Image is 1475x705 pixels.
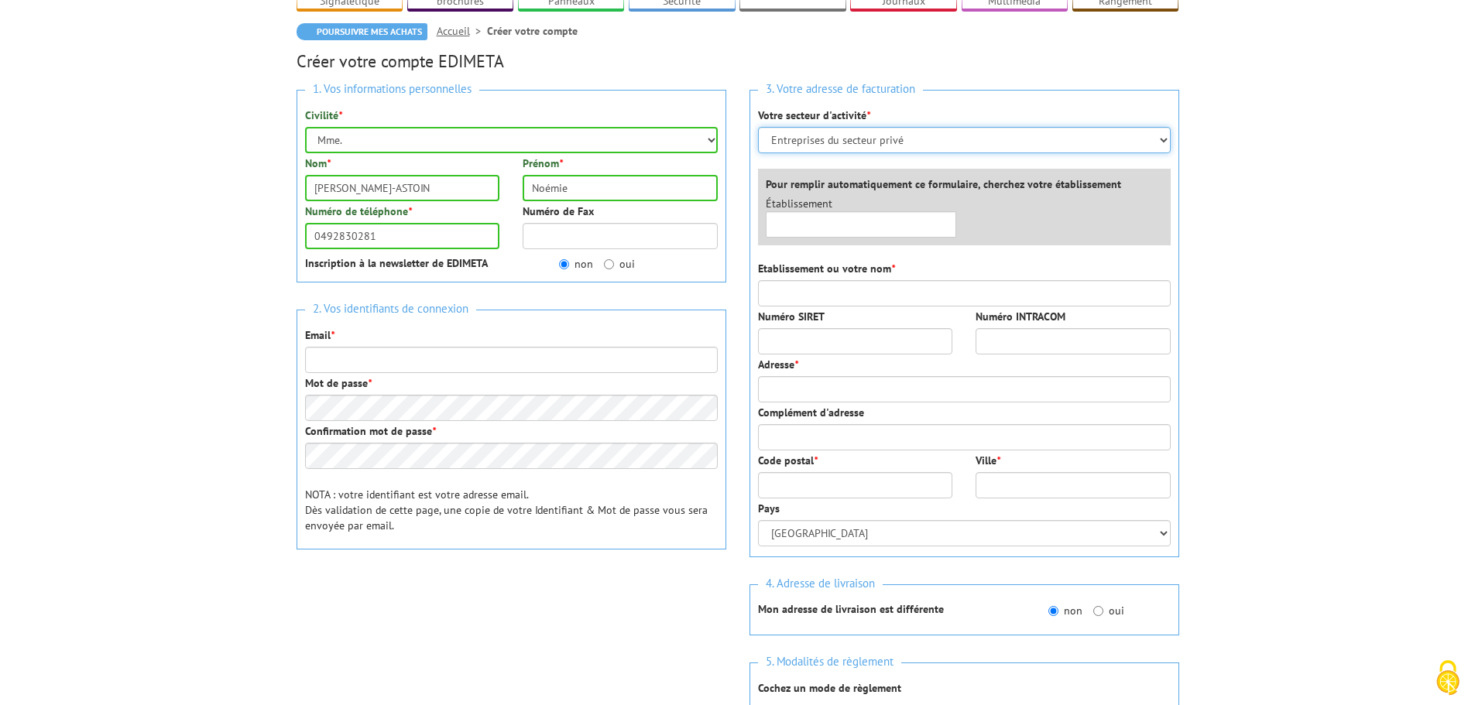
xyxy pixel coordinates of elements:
label: Numéro de téléphone [305,204,412,219]
span: 1. Vos informations personnelles [305,79,479,100]
label: Numéro de Fax [523,204,594,219]
button: Cookies (fenêtre modale) [1421,652,1475,705]
label: Numéro SIRET [758,309,825,324]
input: non [559,259,569,269]
label: Pour remplir automatiquement ce formulaire, cherchez votre établissement [766,176,1121,192]
input: oui [604,259,614,269]
strong: Inscription à la newsletter de EDIMETA [305,256,488,270]
label: Mot de passe [305,375,372,391]
input: non [1048,606,1058,616]
label: Complément d'adresse [758,405,864,420]
label: Code postal [758,453,818,468]
span: 4. Adresse de livraison [758,573,883,594]
label: oui [604,256,635,272]
a: Accueil [437,24,487,38]
label: Votre secteur d'activité [758,108,870,123]
label: Prénom [523,156,563,171]
label: Etablissement ou votre nom [758,261,895,276]
label: Adresse [758,357,798,372]
div: Établissement [754,196,969,238]
h2: Créer votre compte EDIMETA [297,52,1179,70]
label: Pays [758,501,780,516]
label: Civilité [305,108,342,123]
strong: Mon adresse de livraison est différente [758,602,944,616]
label: Ville [976,453,1000,468]
strong: Cochez un mode de règlement [758,681,901,695]
span: 3. Votre adresse de facturation [758,79,923,100]
p: NOTA : votre identifiant est votre adresse email. Dès validation de cette page, une copie de votr... [305,487,718,533]
label: Numéro INTRACOM [976,309,1065,324]
input: oui [1093,606,1103,616]
label: oui [1093,603,1124,618]
label: Nom [305,156,331,171]
iframe: reCAPTCHA [297,577,532,637]
img: Cookies (fenêtre modale) [1429,659,1467,697]
label: Email [305,327,334,343]
li: Créer votre compte [487,23,578,39]
label: Confirmation mot de passe [305,423,436,439]
label: non [559,256,593,272]
span: 2. Vos identifiants de connexion [305,299,476,320]
label: non [1048,603,1082,618]
a: Poursuivre mes achats [297,23,427,40]
span: 5. Modalités de règlement [758,652,901,672]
